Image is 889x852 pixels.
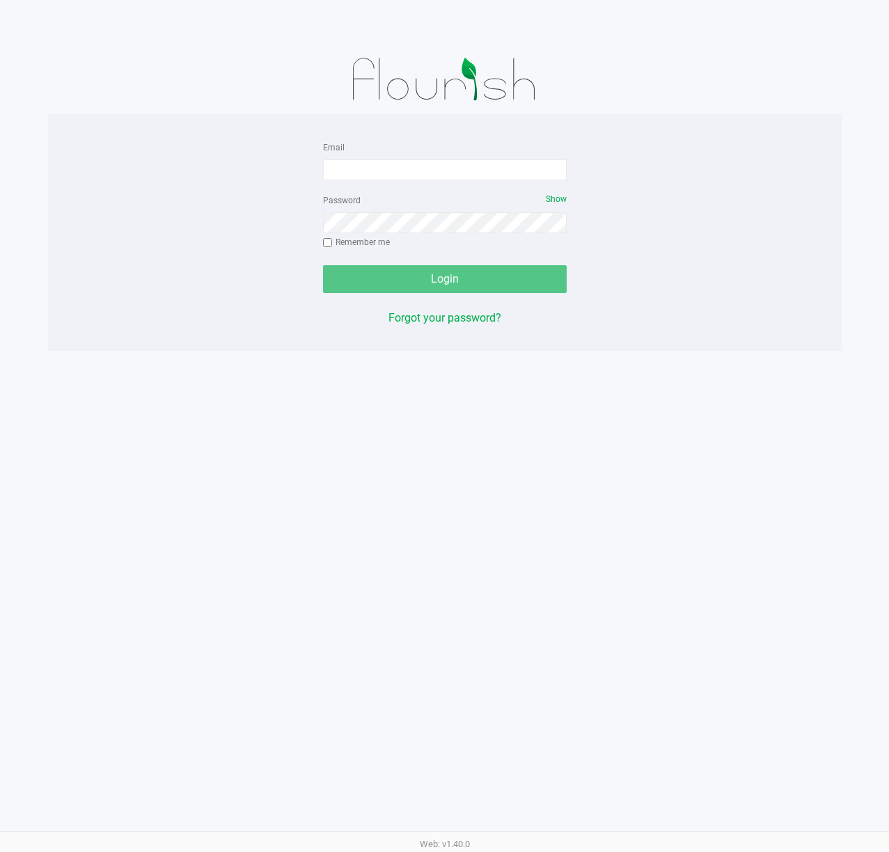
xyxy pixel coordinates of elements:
button: Forgot your password? [388,310,501,326]
span: Show [546,194,567,204]
label: Email [323,141,345,154]
span: Web: v1.40.0 [420,839,470,849]
input: Remember me [323,238,333,248]
label: Remember me [323,236,390,248]
label: Password [323,194,361,207]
